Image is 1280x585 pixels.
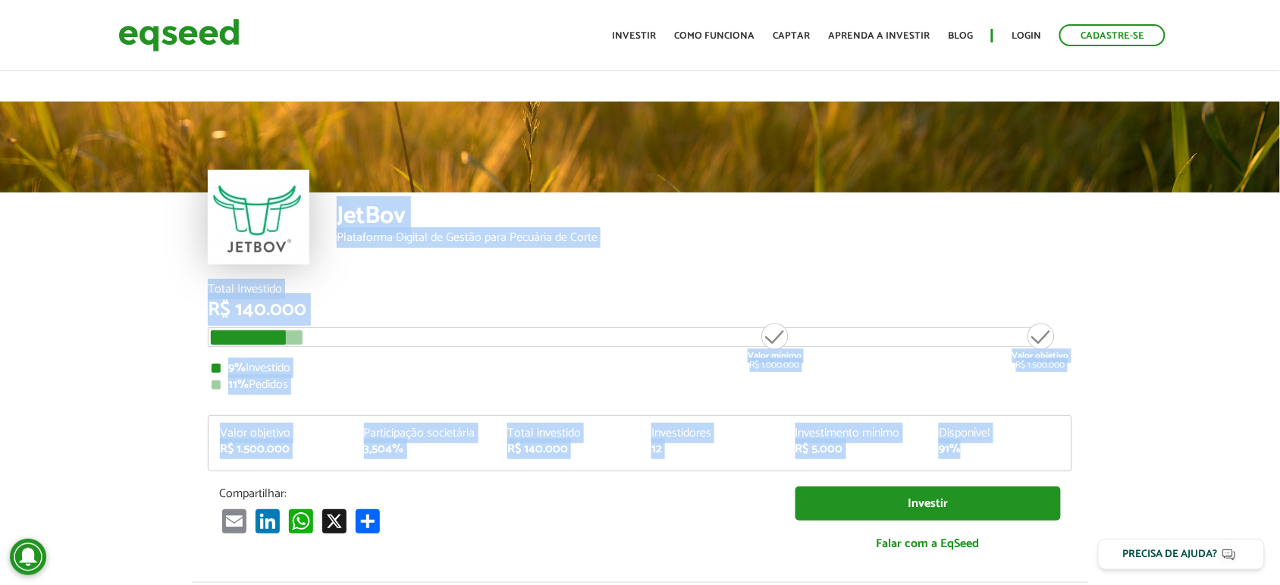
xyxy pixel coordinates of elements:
[939,427,1060,440] div: Disponível
[208,283,1072,296] div: Total Investido
[795,443,917,455] div: R$ 5.000
[1012,321,1069,370] div: R$ 1.500.000
[651,443,773,455] div: 12
[651,427,773,440] div: Investidores
[795,486,1061,521] a: Investir
[773,31,810,41] a: Captar
[118,15,240,55] img: EqSeed
[795,427,917,440] div: Investimento mínimo
[748,349,802,363] strong: Valor mínimo
[948,31,973,41] a: Blog
[674,31,755,41] a: Como funciona
[364,443,485,455] div: 3,504%
[220,427,341,440] div: Valor objetivo
[364,427,485,440] div: Participação societária
[319,508,350,533] a: X
[253,508,283,533] a: LinkedIn
[795,528,1061,559] a: Falar com a EqSeed
[746,321,803,370] div: R$ 1.000.000
[1012,31,1041,41] a: Login
[208,300,1072,320] div: R$ 140.000
[219,508,249,533] a: Email
[1012,349,1069,363] strong: Valor objetivo
[212,362,1068,374] div: Investido
[507,427,629,440] div: Total investido
[220,443,341,455] div: R$ 1.500.000
[286,508,316,533] a: WhatsApp
[828,31,930,41] a: Aprenda a investir
[1059,24,1165,46] a: Cadastre-se
[337,232,1072,244] div: Plataforma Digital de Gestão para Pecuária de Corte
[353,508,383,533] a: Compartilhar
[507,443,629,455] div: R$ 140.000
[612,31,656,41] a: Investir
[219,486,773,501] p: Compartilhar:
[228,358,246,378] strong: 9%
[337,204,1072,232] div: JetBov
[228,374,249,395] strong: 11%
[939,443,1060,455] div: 91%
[212,379,1068,391] div: Pedidos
